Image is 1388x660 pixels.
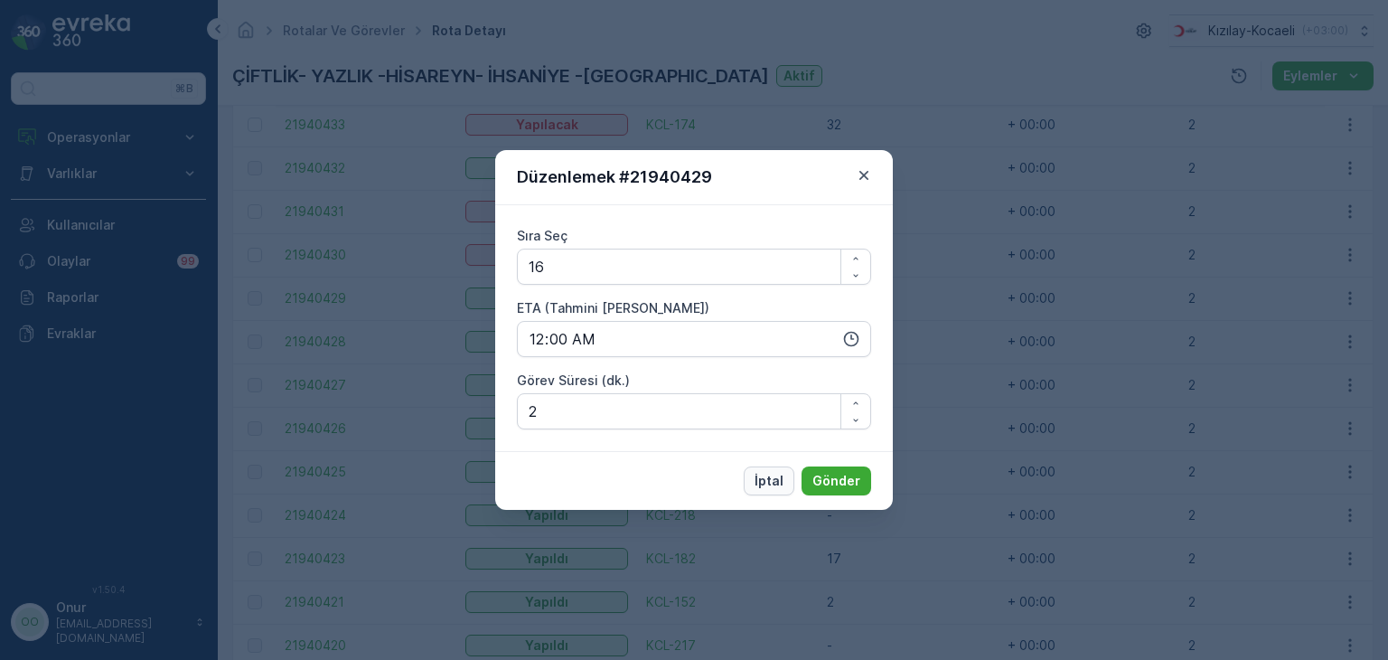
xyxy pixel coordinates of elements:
p: Düzenlemek #21940429 [517,165,712,190]
p: Gönder [812,472,860,490]
p: İptal [755,472,783,490]
label: Sıra Seç [517,228,567,243]
button: İptal [744,467,794,495]
button: Gönder [802,467,871,495]
label: ETA (Tahmini [PERSON_NAME]) [517,300,709,316]
label: Görev Süresi (dk.) [517,372,630,388]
